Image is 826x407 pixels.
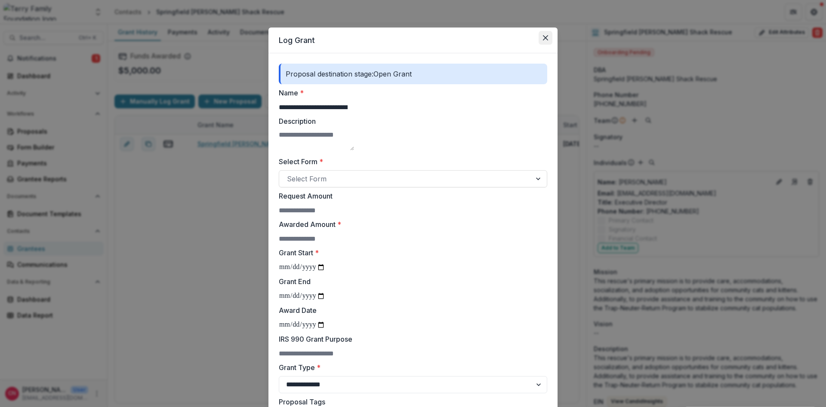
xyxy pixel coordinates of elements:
label: Awarded Amount [279,219,542,230]
label: Award Date [279,305,542,315]
header: Log Grant [268,28,558,53]
label: Description [279,116,542,126]
label: IRS 990 Grant Purpose [279,334,542,344]
label: Name [279,88,542,98]
label: Select Form [279,156,542,167]
p: Open Grant [373,69,412,79]
label: Proposal Tags [279,397,542,407]
label: Grant Type [279,362,542,373]
button: Close [539,31,552,45]
label: Grant End [279,276,542,287]
label: Request Amount [279,191,542,201]
label: Grant Start [279,248,542,258]
div: Proposal destination stage: [279,64,547,84]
